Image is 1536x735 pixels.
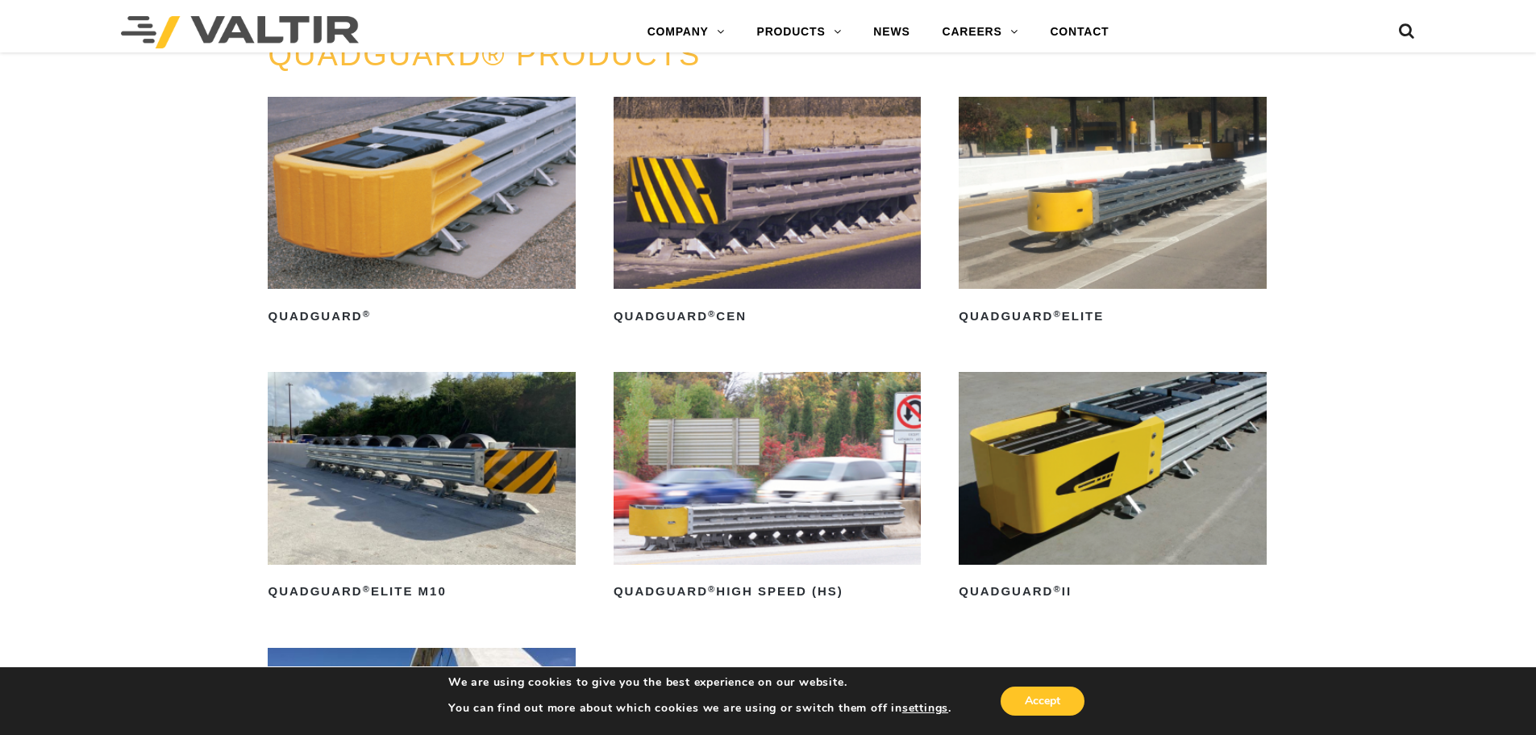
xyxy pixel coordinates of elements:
a: QUADGUARD® PRODUCTS [268,38,701,72]
a: QuadGuard®II [959,372,1266,604]
sup: ® [708,584,716,594]
a: QuadGuard®CEN [614,97,921,329]
h2: QuadGuard II [959,579,1266,605]
a: COMPANY [631,16,741,48]
h2: QuadGuard CEN [614,303,921,329]
button: Accept [1001,687,1084,716]
a: CONTACT [1034,16,1125,48]
sup: ® [1053,309,1061,319]
h2: QuadGuard High Speed (HS) [614,579,921,605]
a: CAREERS [926,16,1034,48]
p: You can find out more about which cookies we are using or switch them off in . [448,701,951,716]
p: We are using cookies to give you the best experience on our website. [448,675,951,690]
sup: ® [363,584,371,594]
h2: QuadGuard Elite M10 [268,579,575,605]
h2: QuadGuard Elite [959,303,1266,329]
a: PRODUCTS [741,16,858,48]
button: settings [902,701,948,716]
h2: QuadGuard [268,303,575,329]
a: QuadGuard®Elite [959,97,1266,329]
a: QuadGuard®Elite M10 [268,372,575,604]
a: QuadGuard® [268,97,575,329]
sup: ® [708,309,716,319]
a: QuadGuard®High Speed (HS) [614,372,921,604]
sup: ® [1053,584,1061,594]
sup: ® [363,309,371,319]
a: NEWS [857,16,926,48]
img: Valtir [121,16,359,48]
